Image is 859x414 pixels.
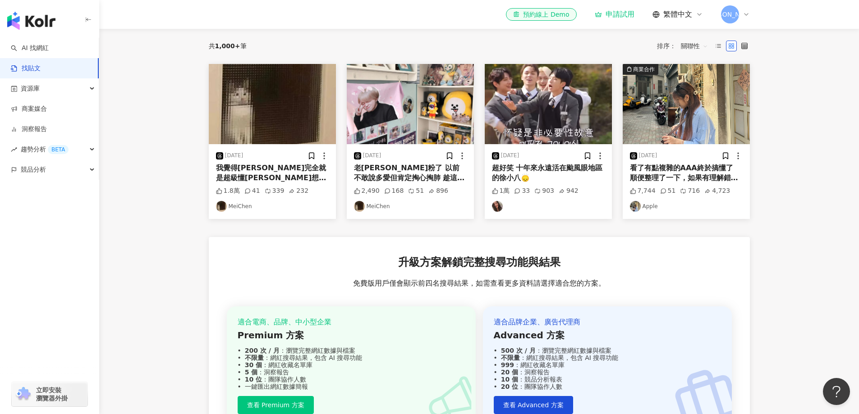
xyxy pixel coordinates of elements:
[238,361,465,369] div: ：網紅收藏名單庫
[559,187,579,196] div: 942
[244,187,260,196] div: 41
[245,361,262,369] strong: 30 個
[238,329,465,341] div: Premium 方案
[354,201,365,212] img: KOL Avatar
[630,187,656,196] div: 7,744
[501,354,520,361] strong: 不限量
[408,187,424,196] div: 51
[660,187,676,196] div: 51
[494,369,721,376] div: ：洞察報告
[36,386,68,402] span: 立即安裝 瀏覽器外掛
[492,201,605,212] a: KOL Avatar
[245,354,264,361] strong: 不限量
[492,187,510,196] div: 1萬
[704,187,730,196] div: 4,723
[12,382,87,406] a: chrome extension立即安裝 瀏覽器外掛
[501,361,514,369] strong: 999
[501,347,536,354] strong: 500 次 / 月
[289,187,308,196] div: 232
[245,369,258,376] strong: 5 個
[492,163,605,183] div: 超好笑 十年來永遠活在颱風眼地區的徐小八🙂‍↕️
[485,64,612,144] img: post-image
[428,187,448,196] div: 896
[503,401,564,409] span: 查看 Advanced 方案
[354,163,467,183] div: 老[PERSON_NAME]粉了 以前不敢說多愛但肯定掏心掏肺 趁這波熱潮 來送幸福 官方正版[PERSON_NAME]（還有滿多沒拍到反正就是全送）（不要問我還有什麼反正就是全寄給你）、展覽照...
[494,361,721,369] div: ：網紅收藏名單庫
[216,163,329,183] div: 我覺得[PERSON_NAME]完全就是超級懂[PERSON_NAME]想要什麼 用她的角度去理解她 哪個男生會用串友情手鍊這麼可愛的方法去認識[PERSON_NAME] 太浪漫了💕
[623,64,750,144] button: 商業合作
[384,187,404,196] div: 168
[657,39,713,53] div: 排序：
[21,78,40,99] span: 資源庫
[630,163,743,183] div: 看了有點複雜的AAA終於搞懂了 順便整理了一下，如果有理解錯誤也歡迎糾正 🔹12/6（六） AAA頒獎典禮 有表演+有合作舞台+頒獎典禮 售票時間： 9/6（六） 13:00 interpark...
[11,64,41,73] a: 找貼文
[398,255,560,270] span: 升級方案解鎖完整搜尋功能與結果
[494,376,721,383] div: ：競品分析報表
[11,125,47,134] a: 洞察報告
[238,354,465,361] div: ：網紅搜尋結果，包含 AI 搜尋功能
[506,8,576,21] a: 預約線上 Demo
[247,401,304,409] span: 查看 Premium 方案
[494,383,721,390] div: ：團隊協作人數
[215,42,240,50] span: 1,000+
[703,9,756,19] span: [PERSON_NAME]
[623,64,750,144] img: post-image
[595,10,634,19] a: 申請試用
[501,152,519,159] div: [DATE]
[501,376,518,383] strong: 10 個
[238,369,465,376] div: ：洞察報告
[216,187,240,196] div: 1.8萬
[353,278,606,288] span: 免費版用戶僅會顯示前四名搜尋結果，如需查看更多資料請選擇適合您的方案。
[225,152,243,159] div: [DATE]
[209,64,336,144] img: post-image
[354,187,380,196] div: 2,490
[245,376,262,383] strong: 10 位
[48,145,69,154] div: BETA
[630,201,743,212] a: KOL AvatarApple
[7,12,55,30] img: logo
[494,317,721,327] div: 適合品牌企業、廣告代理商
[494,347,721,354] div: ：瀏覽完整網紅數據與檔案
[238,383,465,390] div: 一鍵匯出網紅數據簡報
[216,201,329,212] a: KOL AvatarMeiChen
[514,187,530,196] div: 33
[354,201,467,212] a: KOL AvatarMeiChen
[494,329,721,341] div: Advanced 方案
[347,64,474,144] img: post-image
[216,201,227,212] img: KOL Avatar
[238,396,314,414] button: 查看 Premium 方案
[21,139,69,159] span: 趨勢分析
[21,159,46,180] span: 競品分析
[639,152,657,159] div: [DATE]
[11,146,17,153] span: rise
[14,387,32,401] img: chrome extension
[534,187,554,196] div: 903
[681,39,708,53] span: 關聯性
[238,347,465,354] div: ：瀏覽完整網紅數據與檔案
[265,187,285,196] div: 339
[494,396,573,414] button: 查看 Advanced 方案
[494,354,721,361] div: ：網紅搜尋結果，包含 AI 搜尋功能
[633,65,655,74] div: 商業合作
[238,317,465,327] div: 適合電商、品牌、中小型企業
[823,378,850,405] iframe: Help Scout Beacon - Open
[238,376,465,383] div: ：團隊協作人數
[11,105,47,114] a: 商案媒合
[501,369,518,376] strong: 20 個
[663,9,692,19] span: 繁體中文
[492,201,503,212] img: KOL Avatar
[513,10,569,19] div: 預約線上 Demo
[245,347,280,354] strong: 200 次 / 月
[209,42,247,50] div: 共 筆
[11,44,49,53] a: searchAI 找網紅
[680,187,700,196] div: 716
[630,201,641,212] img: KOL Avatar
[363,152,381,159] div: [DATE]
[501,383,518,390] strong: 20 位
